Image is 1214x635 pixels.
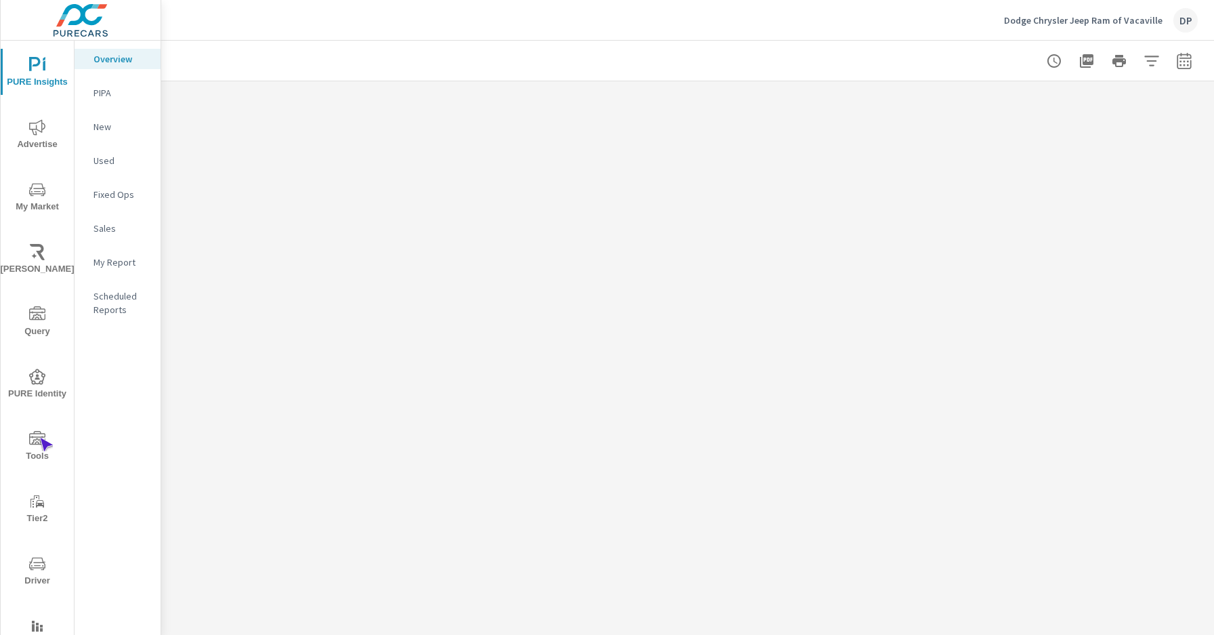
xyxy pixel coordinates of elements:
[75,286,161,320] div: Scheduled Reports
[93,52,150,66] p: Overview
[1138,47,1165,75] button: Apply Filters
[75,184,161,205] div: Fixed Ops
[75,150,161,171] div: Used
[5,493,70,527] span: Tier2
[1004,14,1163,26] p: Dodge Chrysler Jeep Ram of Vacaville
[93,255,150,269] p: My Report
[5,182,70,215] span: My Market
[75,83,161,103] div: PIPA
[5,119,70,152] span: Advertise
[1106,47,1133,75] button: Print Report
[1171,47,1198,75] button: Select Date Range
[93,86,150,100] p: PIPA
[5,556,70,589] span: Driver
[1073,47,1100,75] button: "Export Report to PDF"
[75,218,161,239] div: Sales
[75,49,161,69] div: Overview
[5,369,70,402] span: PURE Identity
[93,188,150,201] p: Fixed Ops
[93,120,150,134] p: New
[75,117,161,137] div: New
[93,154,150,167] p: Used
[5,244,70,277] span: [PERSON_NAME]
[5,57,70,90] span: PURE Insights
[1173,8,1198,33] div: DP
[93,222,150,235] p: Sales
[5,306,70,340] span: Query
[93,289,150,316] p: Scheduled Reports
[5,431,70,464] span: Tools
[75,252,161,272] div: My Report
